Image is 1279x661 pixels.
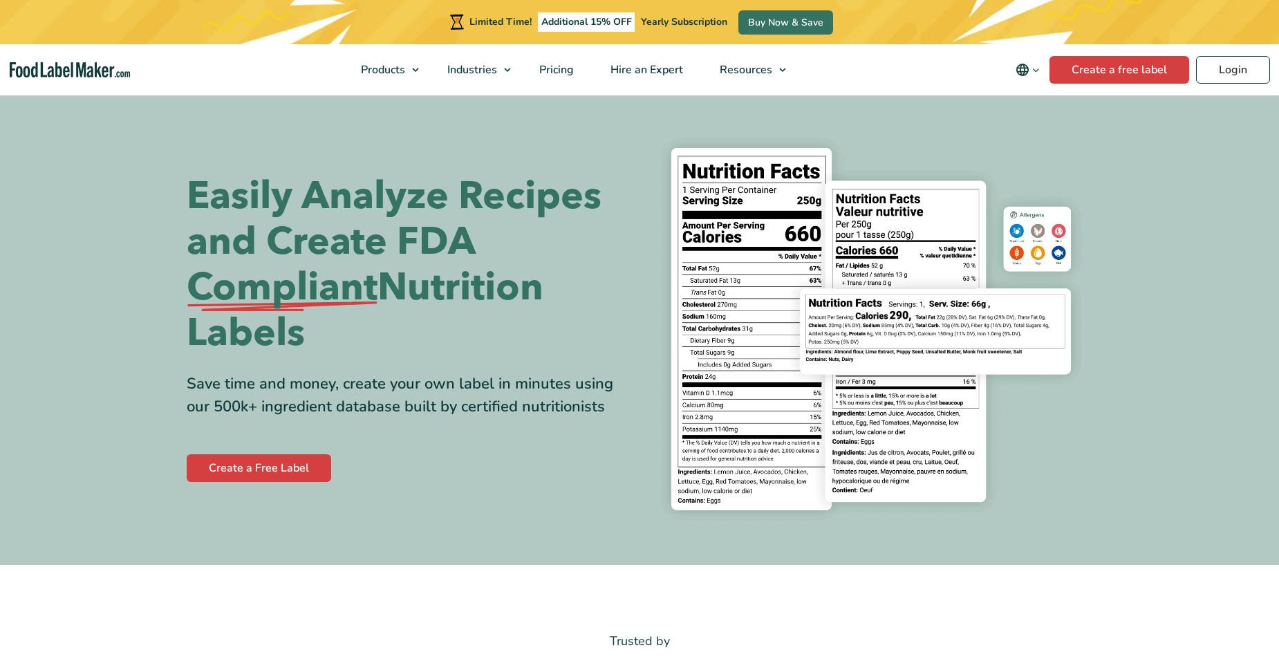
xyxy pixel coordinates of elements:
[521,44,589,95] a: Pricing
[187,265,377,310] span: Compliant
[357,62,407,77] span: Products
[538,12,635,32] span: Additional 15% OFF
[592,44,698,95] a: Hire an Expert
[343,44,426,95] a: Products
[702,44,793,95] a: Resources
[187,631,1092,651] p: Trusted by
[535,62,575,77] span: Pricing
[469,15,532,28] span: Limited Time!
[1196,56,1270,84] a: Login
[443,62,498,77] span: Industries
[606,62,684,77] span: Hire an Expert
[1006,56,1049,84] button: Change language
[738,10,833,35] a: Buy Now & Save
[716,62,774,77] span: Resources
[641,15,727,28] span: Yearly Subscription
[429,44,518,95] a: Industries
[187,373,629,418] div: Save time and money, create your own label in minutes using our 500k+ ingredient database built b...
[187,174,629,356] h1: Easily Analyze Recipes and Create FDA Nutrition Labels
[1049,56,1189,84] a: Create a free label
[10,62,131,78] a: Food Label Maker homepage
[187,454,331,482] a: Create a Free Label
